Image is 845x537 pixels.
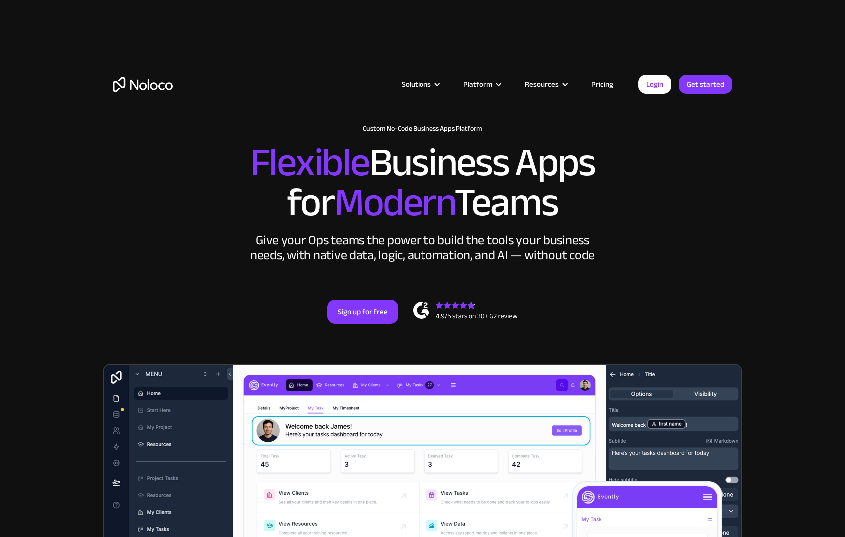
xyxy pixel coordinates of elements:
[248,233,597,263] div: Give your Ops teams the power to build the tools your business needs, with native data, logic, au...
[638,75,671,94] a: Login
[389,78,451,91] div: Solutions
[679,75,732,94] a: Get started
[451,78,512,91] div: Platform
[250,125,369,200] span: Flexible
[525,78,559,91] div: Resources
[512,78,579,91] div: Resources
[113,77,173,92] a: home
[327,300,398,324] a: Sign up for free
[113,143,732,223] h2: Business Apps for Teams
[334,165,454,240] span: Modern
[402,78,431,91] div: Solutions
[463,78,492,91] div: Platform
[579,78,626,91] a: Pricing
